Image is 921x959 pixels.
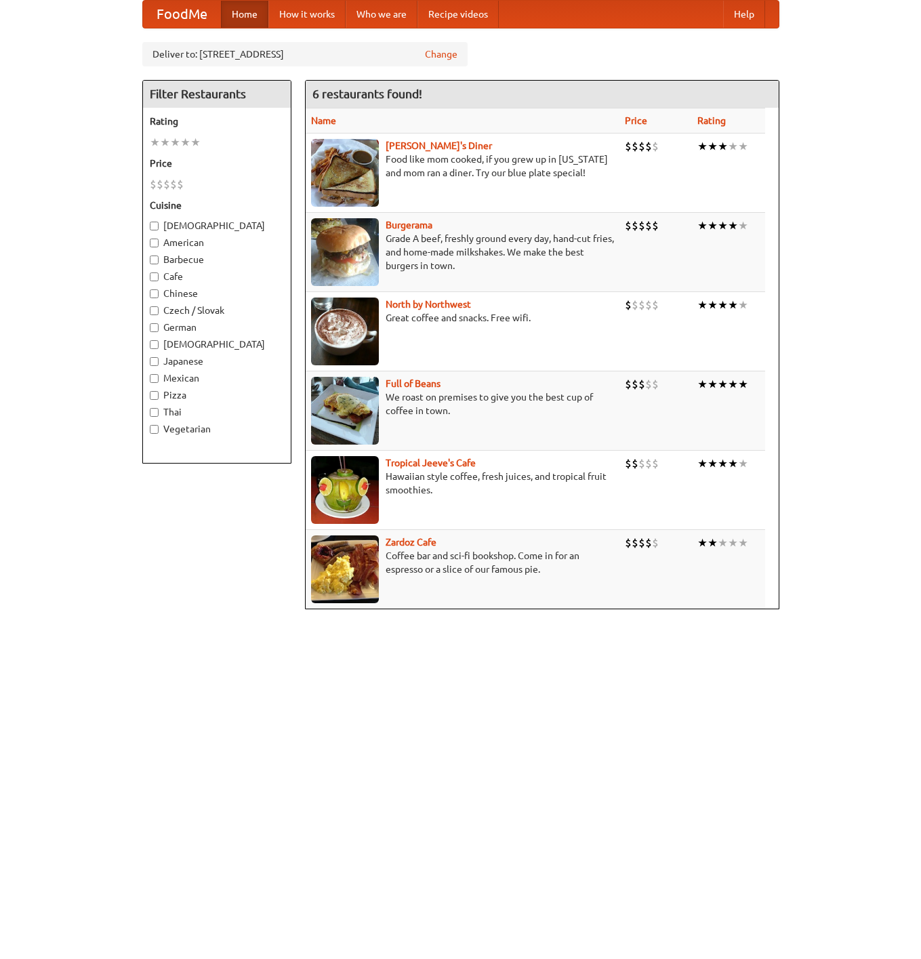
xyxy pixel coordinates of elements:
[738,218,748,233] li: ★
[425,47,457,61] a: Change
[143,1,221,28] a: FoodMe
[697,139,708,154] li: ★
[150,304,284,317] label: Czech / Slovak
[652,139,659,154] li: $
[386,140,492,151] b: [PERSON_NAME]'s Diner
[311,390,614,417] p: We roast on premises to give you the best cup of coffee in town.
[150,391,159,400] input: Pizza
[150,323,159,332] input: German
[718,139,728,154] li: ★
[150,115,284,128] h5: Rating
[150,374,159,383] input: Mexican
[638,535,645,550] li: $
[645,377,652,392] li: $
[652,535,659,550] li: $
[728,139,738,154] li: ★
[311,115,336,126] a: Name
[718,218,728,233] li: ★
[697,218,708,233] li: ★
[150,199,284,212] h5: Cuisine
[386,378,441,389] a: Full of Beans
[625,298,632,312] li: $
[311,377,379,445] img: beans.jpg
[625,456,632,471] li: $
[311,470,614,497] p: Hawaiian style coffee, fresh juices, and tropical fruit smoothies.
[625,218,632,233] li: $
[150,222,159,230] input: [DEMOGRAPHIC_DATA]
[632,535,638,550] li: $
[645,535,652,550] li: $
[150,371,284,385] label: Mexican
[718,535,728,550] li: ★
[150,408,159,417] input: Thai
[190,135,201,150] li: ★
[150,157,284,170] h5: Price
[632,456,638,471] li: $
[645,139,652,154] li: $
[150,306,159,315] input: Czech / Slovak
[346,1,417,28] a: Who we are
[150,425,159,434] input: Vegetarian
[150,177,157,192] li: $
[221,1,268,28] a: Home
[708,218,718,233] li: ★
[143,81,291,108] h4: Filter Restaurants
[728,456,738,471] li: ★
[150,388,284,402] label: Pizza
[386,537,436,548] a: Zardoz Cafe
[697,115,726,126] a: Rating
[638,139,645,154] li: $
[160,135,170,150] li: ★
[697,535,708,550] li: ★
[632,377,638,392] li: $
[728,298,738,312] li: ★
[180,135,190,150] li: ★
[738,298,748,312] li: ★
[738,456,748,471] li: ★
[163,177,170,192] li: $
[645,298,652,312] li: $
[625,115,647,126] a: Price
[638,218,645,233] li: $
[718,298,728,312] li: ★
[645,456,652,471] li: $
[652,298,659,312] li: $
[386,299,471,310] b: North by Northwest
[311,139,379,207] img: sallys.jpg
[170,135,180,150] li: ★
[311,549,614,576] p: Coffee bar and sci-fi bookshop. Come in for an espresso or a slice of our famous pie.
[150,289,159,298] input: Chinese
[268,1,346,28] a: How it works
[157,177,163,192] li: $
[697,298,708,312] li: ★
[150,357,159,366] input: Japanese
[150,287,284,300] label: Chinese
[150,405,284,419] label: Thai
[311,232,614,272] p: Grade A beef, freshly ground every day, hand-cut fries, and home-made milkshakes. We make the bes...
[708,456,718,471] li: ★
[311,311,614,325] p: Great coffee and snacks. Free wifi.
[723,1,765,28] a: Help
[738,377,748,392] li: ★
[625,377,632,392] li: $
[150,354,284,368] label: Japanese
[150,321,284,334] label: German
[150,422,284,436] label: Vegetarian
[718,377,728,392] li: ★
[311,152,614,180] p: Food like mom cooked, if you grew up in [US_STATE] and mom ran a diner. Try our blue plate special!
[150,340,159,349] input: [DEMOGRAPHIC_DATA]
[708,298,718,312] li: ★
[728,377,738,392] li: ★
[697,456,708,471] li: ★
[386,457,476,468] a: Tropical Jeeve's Cafe
[638,377,645,392] li: $
[311,535,379,603] img: zardoz.jpg
[311,298,379,365] img: north.jpg
[150,272,159,281] input: Cafe
[386,220,432,230] a: Burgerama
[150,135,160,150] li: ★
